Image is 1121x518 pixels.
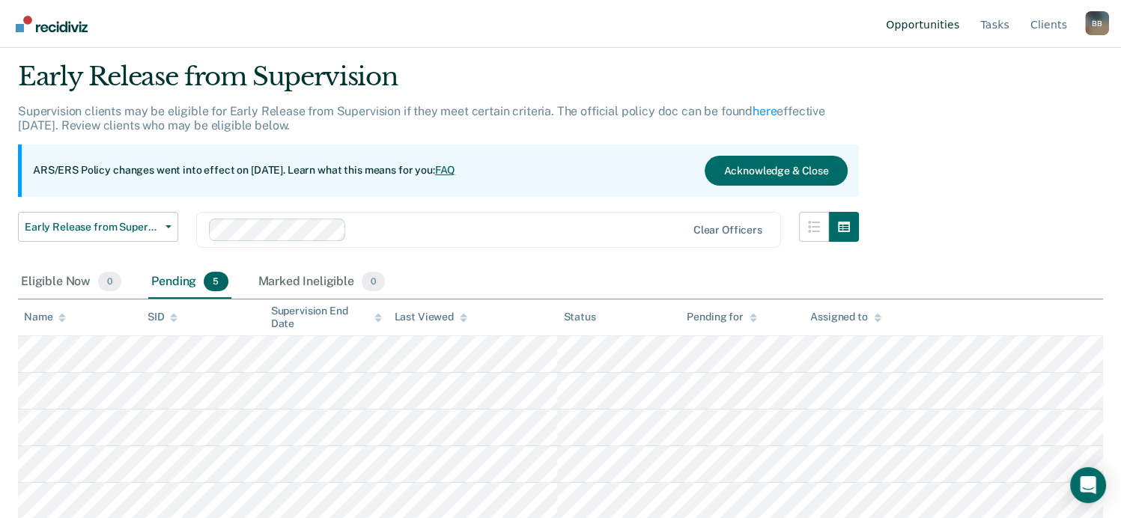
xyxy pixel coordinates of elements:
div: Assigned to [810,311,881,323]
span: 0 [362,272,385,291]
button: Profile dropdown button [1085,11,1109,35]
div: Pending5 [148,266,231,299]
div: Last Viewed [394,311,467,323]
div: Open Intercom Messenger [1070,467,1106,503]
div: Clear officers [693,224,762,237]
span: 5 [204,272,228,291]
span: Early Release from Supervision [25,221,160,234]
div: Eligible Now0 [18,266,124,299]
div: Name [24,311,66,323]
button: Acknowledge & Close [705,156,847,186]
div: Supervision End Date [271,305,383,330]
div: Pending for [687,311,756,323]
div: B B [1085,11,1109,35]
img: Recidiviz [16,16,88,32]
div: Marked Ineligible0 [255,266,389,299]
div: SID [148,311,178,323]
p: Supervision clients may be eligible for Early Release from Supervision if they meet certain crite... [18,104,825,132]
span: 0 [98,272,121,291]
a: here [753,104,777,118]
div: Early Release from Supervision [18,61,859,104]
button: Early Release from Supervision [18,212,178,242]
p: ARS/ERS Policy changes went into effect on [DATE]. Learn what this means for you: [33,163,455,178]
a: FAQ [435,164,456,176]
div: Status [563,311,595,323]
